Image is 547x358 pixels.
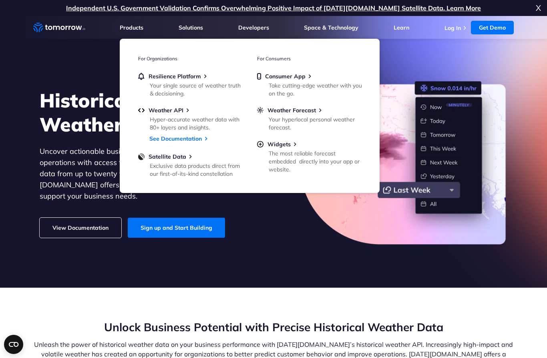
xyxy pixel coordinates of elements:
[269,82,362,97] div: Take cutting-edge weather with you on the go.
[179,24,203,31] a: Solutions
[257,56,361,62] h3: For Consumers
[265,73,306,80] span: Consumer App
[257,141,263,148] img: plus-circle.svg
[149,107,183,114] span: Weather API
[257,107,361,130] a: Weather ForecastYour hyperlocal personal weather forecast.
[138,73,145,80] img: bell.svg
[138,107,145,114] img: api.svg
[150,82,243,97] div: Your single source of weather truth & decisioning.
[128,218,225,238] a: Sign up and Start Building
[138,107,242,130] a: Weather APIHyper-accurate weather data with 80+ layers and insights.
[120,24,143,31] a: Products
[138,56,242,62] h3: For Organizations
[149,135,202,142] a: See Documentation
[33,320,514,335] h2: Unlock Business Potential with Precise Historical Weather Data
[238,24,269,31] a: Developers
[269,115,362,131] div: Your hyperlocal personal weather forecast.
[257,107,263,114] img: sun.svg
[257,73,261,80] img: mobile.svg
[40,146,260,202] p: Uncover actionable business insights and optimize your operations with access to hourly and daily...
[444,24,461,32] a: Log In
[138,153,242,176] a: Satellite DataExclusive data products direct from our first-of-its-kind constellation
[40,218,121,238] a: View Documentation
[267,107,316,114] span: Weather Forecast
[149,153,186,160] span: Satellite Data
[394,24,409,31] a: Learn
[40,88,260,136] h1: Historical Weather Data
[66,4,481,12] a: Independent U.S. Government Validation Confirms Overwhelming Positive Impact of [DATE][DOMAIN_NAM...
[149,73,201,80] span: Resilience Platform
[138,153,145,160] img: satellite-data-menu.png
[4,335,23,354] button: Open CMP widget
[471,21,514,34] a: Get Demo
[150,162,243,178] div: Exclusive data products direct from our first-of-its-kind constellation
[150,115,243,131] div: Hyper-accurate weather data with 80+ layers and insights.
[269,149,362,173] div: The most reliable forecast embedded directly into your app or website.
[304,24,358,31] a: Space & Technology
[33,22,85,34] a: Home link
[257,73,361,96] a: Consumer AppTake cutting-edge weather with you on the go.
[300,81,507,245] img: historical-weather-data.png.webp
[138,73,242,96] a: Resilience PlatformYour single source of weather truth & decisioning.
[267,141,291,148] span: Widgets
[257,141,361,172] a: WidgetsThe most reliable forecast embedded directly into your app or website.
